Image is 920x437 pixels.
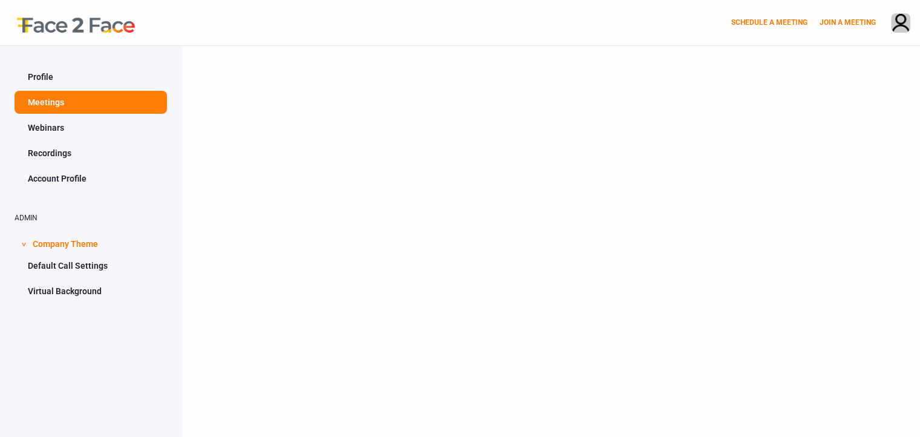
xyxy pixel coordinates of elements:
[15,167,167,190] a: Account Profile
[15,214,167,222] h2: ADMIN
[731,18,807,27] a: SCHEDULE A MEETING
[15,254,167,277] a: Default Call Settings
[15,142,167,165] a: Recordings
[15,91,167,114] a: Meetings
[33,231,98,254] span: Company Theme
[15,65,167,88] a: Profile
[15,280,167,303] a: Virtual Background
[15,116,167,139] a: Webinars
[820,18,876,27] a: JOIN A MEETING
[18,242,30,246] span: >
[892,14,910,34] img: avatar.710606db.png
